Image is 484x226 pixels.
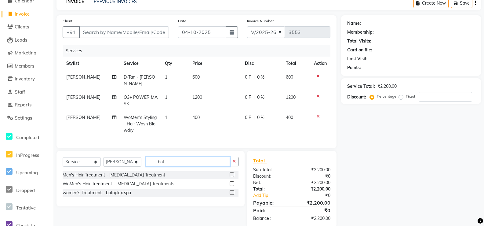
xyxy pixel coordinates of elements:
[2,102,52,109] a: Reports
[15,89,25,95] span: Staff
[63,181,174,187] div: WoMen's Hair Treatment - [MEDICAL_DATA] Treatments
[15,50,36,56] span: Marketing
[16,205,36,211] span: Tentative
[347,83,375,90] div: Service Total:
[79,26,169,38] input: Search by Name/Mobile/Email/Code
[245,74,251,80] span: 0 F
[249,199,292,206] div: Payable:
[257,74,264,80] span: 0 %
[292,180,335,186] div: ₹2,200.00
[292,215,335,222] div: ₹2,200.00
[66,94,100,100] span: [PERSON_NAME]
[15,63,34,69] span: Members
[15,24,29,30] span: Clients
[253,157,267,164] span: Total
[347,20,361,27] div: Name:
[299,192,335,199] div: ₹0
[63,26,80,38] button: +91
[253,74,255,80] span: |
[286,94,296,100] span: 1200
[347,65,361,71] div: Points:
[249,167,292,173] div: Sub Total:
[63,57,120,70] th: Stylist
[15,76,35,82] span: Inventory
[66,115,100,120] span: [PERSON_NAME]
[2,24,52,31] a: Clients
[192,115,200,120] span: 400
[189,57,241,70] th: Price
[347,47,372,53] div: Card on file:
[120,57,161,70] th: Service
[286,115,293,120] span: 400
[161,57,189,70] th: Qty
[292,207,335,214] div: ₹0
[406,94,415,99] label: Fixed
[178,18,186,24] label: Date
[347,38,371,44] div: Total Visits:
[15,37,27,43] span: Leads
[165,115,167,120] span: 1
[16,152,39,158] span: InProgress
[377,94,396,99] label: Percentage
[377,83,397,90] div: ₹2,200.00
[347,29,374,35] div: Membership:
[2,37,52,44] a: Leads
[292,199,335,206] div: ₹2,200.00
[2,63,52,70] a: Members
[249,180,292,186] div: Net:
[249,186,292,192] div: Total:
[192,74,200,80] span: 600
[2,11,52,18] a: Invoice
[310,57,330,70] th: Action
[63,172,165,178] div: Men's Hair Treatment - [MEDICAL_DATA] Treatment
[2,50,52,57] a: Marketing
[347,56,368,62] div: Last Visit:
[15,102,31,108] span: Reports
[241,57,282,70] th: Disc
[257,114,264,121] span: 0 %
[253,94,255,101] span: |
[292,173,335,180] div: ₹0
[63,190,131,196] div: women's Treatment - botoplex spa
[253,114,255,121] span: |
[124,94,158,106] span: O3+ POWER MASK
[282,57,310,70] th: Total
[16,135,39,140] span: Completed
[165,94,167,100] span: 1
[249,215,292,222] div: Balance :
[245,94,251,101] span: 0 F
[292,186,335,192] div: ₹2,200.00
[286,74,293,80] span: 600
[146,157,230,166] input: Search or Scan
[347,94,366,100] div: Discount:
[15,11,30,17] span: Invoice
[16,170,38,176] span: Upcoming
[63,18,72,24] label: Client
[63,45,335,57] div: Services
[2,76,52,83] a: Inventory
[247,18,274,24] label: Invoice Number
[249,173,292,180] div: Discount:
[249,207,292,214] div: Paid:
[66,74,100,80] span: [PERSON_NAME]
[124,74,155,86] span: D-Tan - [PERSON_NAME]
[245,114,251,121] span: 0 F
[249,192,299,199] a: Add Tip
[2,115,52,122] a: Settings
[165,74,167,80] span: 1
[2,89,52,96] a: Staff
[16,187,35,193] span: Dropped
[257,94,264,101] span: 0 %
[292,167,335,173] div: ₹2,200.00
[15,115,32,121] span: Settings
[124,115,157,133] span: WoMen's Styling - Hair Wash Blowdry
[192,94,202,100] span: 1200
